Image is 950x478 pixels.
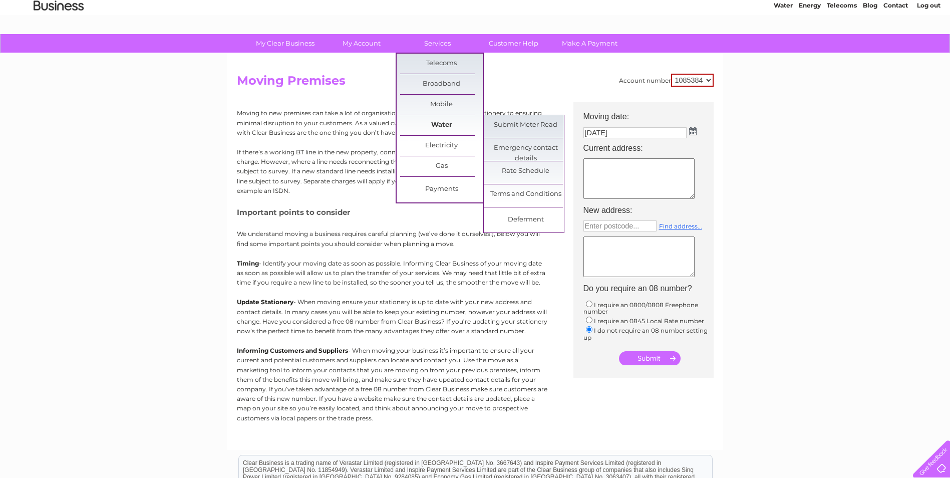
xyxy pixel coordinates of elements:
[472,34,555,53] a: Customer Help
[578,203,719,218] th: New address:
[400,136,483,156] a: Electricity
[237,108,547,137] p: Moving to new premises can take a lot of organisation, from moving stock and stationery to ensuri...
[548,34,631,53] a: Make A Payment
[917,43,940,50] a: Log out
[237,347,348,354] b: Informing Customers and Suppliers
[578,297,719,344] td: I require an 0800/0808 Freephone number I require an 0845 Local Rate number I do not require an 0...
[578,281,719,296] th: Do you require an 08 number?
[484,210,567,230] a: Deferment
[237,346,547,423] p: - When moving your business it’s important to ensure all your current and potential customers and...
[400,156,483,176] a: Gas
[619,74,714,87] div: Account number
[578,141,719,156] th: Current address:
[400,95,483,115] a: Mobile
[863,43,877,50] a: Blog
[396,34,479,53] a: Services
[244,34,327,53] a: My Clear Business
[799,43,821,50] a: Energy
[827,43,857,50] a: Telecoms
[237,147,547,195] p: If there’s a working BT line in the new property, connecting your telephone services will be free...
[237,298,293,306] b: Update Stationery
[237,260,259,267] b: Timing
[237,297,547,336] p: - When moving ensure your stationery is up to date with your new address and contact details. In ...
[33,26,84,57] img: logo.png
[400,54,483,74] a: Telecoms
[400,74,483,94] a: Broadband
[484,115,567,135] a: Submit Meter Read
[578,102,719,124] th: Moving date:
[237,229,547,248] p: We understand moving a business requires careful planning (we’ve done it ourselves!), below you w...
[689,127,697,135] img: ...
[774,43,793,50] a: Water
[659,222,702,230] a: Find address...
[761,5,830,18] a: 0333 014 3131
[237,259,547,288] p: - Identify your moving date as soon as possible. Informing Clear Business of your moving date as ...
[484,161,567,181] a: Rate Schedule
[400,179,483,199] a: Payments
[237,208,547,216] h5: Important points to consider
[484,184,567,204] a: Terms and Conditions
[484,138,567,158] a: Emergency contact details
[237,74,714,93] h2: Moving Premises
[400,115,483,135] a: Water
[883,43,908,50] a: Contact
[320,34,403,53] a: My Account
[619,351,681,365] input: Submit
[239,6,712,49] div: Clear Business is a trading name of Verastar Limited (registered in [GEOGRAPHIC_DATA] No. 3667643...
